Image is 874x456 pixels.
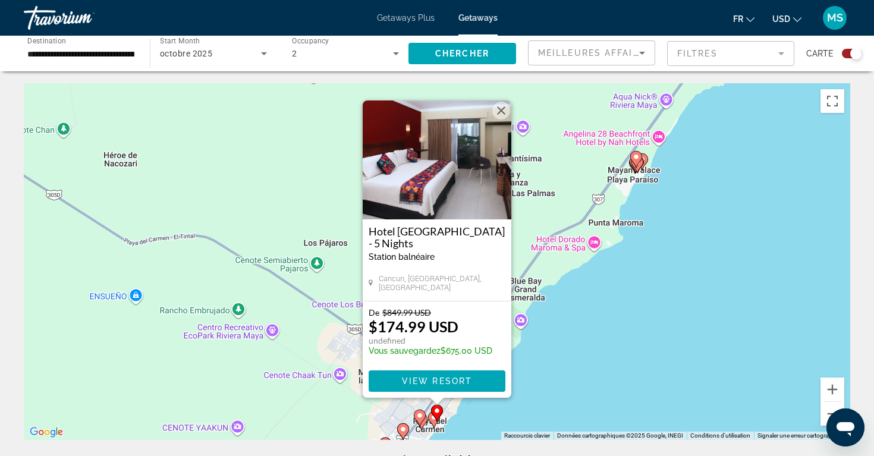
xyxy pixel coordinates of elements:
[820,89,844,113] button: Passer en plein écran
[369,370,505,392] button: View Resort
[820,378,844,401] button: Zoom avant
[757,432,847,439] a: Signaler une erreur cartographique
[538,48,652,58] span: Meilleures affaires
[772,14,790,24] span: USD
[690,432,750,439] a: Conditions d'utilisation (s'ouvre dans un nouvel onglet)
[27,36,66,45] span: Destination
[160,49,212,58] span: octobre 2025
[369,317,458,335] p: $174.99 USD
[382,307,431,317] span: $849.99 USD
[827,12,843,24] span: MS
[408,43,516,64] button: Chercher
[27,424,66,440] a: Ouvrir cette zone dans Google Maps (dans une nouvelle fenêtre)
[458,13,498,23] a: Getaways
[369,252,435,262] span: Station balnéaire
[504,432,550,440] button: Raccourcis clavier
[369,225,505,249] a: Hotel [GEOGRAPHIC_DATA] - 5 Nights
[363,100,511,219] img: DY40I01X.jpg
[733,14,743,24] span: fr
[772,10,801,27] button: Change currency
[492,102,510,119] button: Fermer
[369,307,379,317] span: De
[27,424,66,440] img: Google
[369,346,492,356] p: $675.00 USD
[435,49,489,58] span: Chercher
[819,5,850,30] button: User Menu
[369,335,492,346] p: undefined
[667,40,794,67] button: Filter
[24,2,143,33] a: Travorium
[377,13,435,23] a: Getaways Plus
[538,46,645,60] mat-select: Sort by
[402,376,472,386] span: View Resort
[557,432,683,439] span: Données cartographiques ©2025 Google, INEGI
[369,346,441,356] span: Vous sauvegardez
[160,37,200,45] span: Start Month
[292,49,297,58] span: 2
[820,402,844,426] button: Zoom arrière
[379,274,505,292] span: Cancun, [GEOGRAPHIC_DATA], [GEOGRAPHIC_DATA]
[292,37,329,45] span: Occupancy
[733,10,754,27] button: Change language
[806,45,833,62] span: Carte
[826,408,864,446] iframe: Bouton de lancement de la fenêtre de messagerie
